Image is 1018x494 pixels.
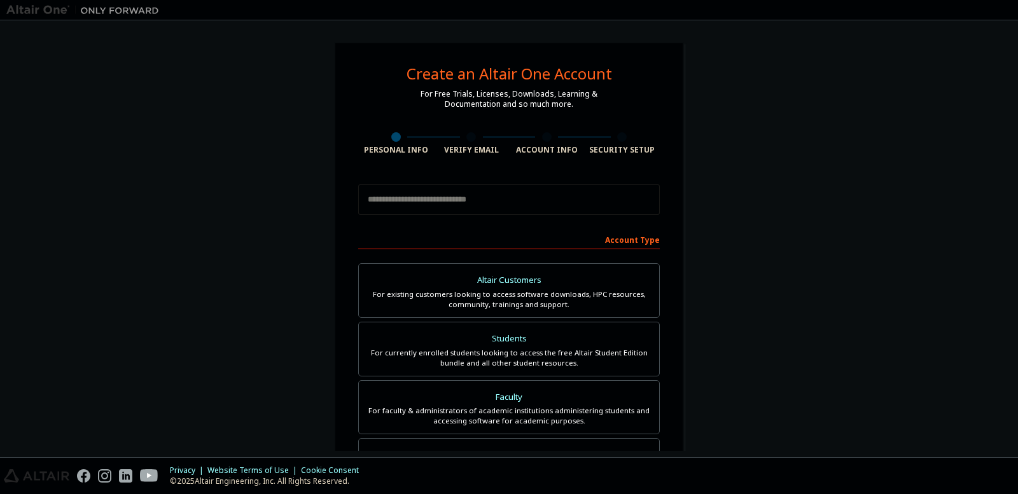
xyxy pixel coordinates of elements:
img: youtube.svg [140,469,158,483]
img: linkedin.svg [119,469,132,483]
div: Privacy [170,465,207,476]
div: Verify Email [434,145,510,155]
div: Security Setup [585,145,660,155]
div: For existing customers looking to access software downloads, HPC resources, community, trainings ... [366,289,652,310]
div: Cookie Consent [301,465,366,476]
div: Altair Customers [366,271,652,289]
div: Personal Info [358,145,434,155]
img: altair_logo.svg [4,469,69,483]
div: Everyone else [366,446,652,464]
div: For Free Trials, Licenses, Downloads, Learning & Documentation and so much more. [421,89,597,109]
img: facebook.svg [77,469,90,483]
div: Account Type [358,229,660,249]
div: Students [366,330,652,348]
div: Account Info [509,145,585,155]
div: Faculty [366,388,652,406]
div: For faculty & administrators of academic institutions administering students and accessing softwa... [366,406,652,426]
div: Create an Altair One Account [407,66,612,81]
div: Website Terms of Use [207,465,301,476]
img: instagram.svg [98,469,111,483]
p: © 2025 Altair Engineering, Inc. All Rights Reserved. [170,476,366,486]
div: For currently enrolled students looking to access the free Altair Student Edition bundle and all ... [366,348,652,368]
img: Altair One [6,4,165,17]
